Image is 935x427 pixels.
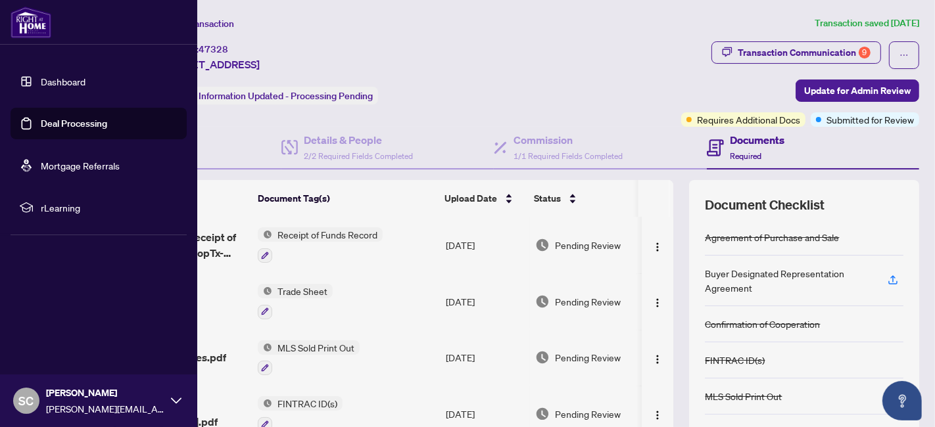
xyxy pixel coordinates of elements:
div: Confirmation of Cooperation [705,317,820,331]
div: Buyer Designated Representation Agreement [705,266,872,295]
th: Status [529,180,640,217]
span: 47328 [199,43,228,55]
span: Trade Sheet [272,284,333,298]
button: Logo [647,347,668,368]
button: Update for Admin Review [796,79,919,102]
span: MLS Sold Print Out [272,340,360,355]
img: Logo [652,410,663,420]
span: Submitted for Review [827,112,914,127]
th: Upload Date [439,180,529,217]
button: Logo [647,291,668,312]
span: Pending Review [555,407,621,421]
td: [DATE] [441,330,530,386]
div: Status: [163,87,378,104]
span: Information Updated - Processing Pending [199,90,373,102]
span: Pending Review [555,294,621,309]
span: Required [731,151,762,161]
span: FINTRAC ID(s) [272,396,343,411]
div: Agreement of Purchase and Sale [705,230,839,244]
img: Status Icon [258,340,272,355]
span: [PERSON_NAME] [46,386,164,400]
img: Status Icon [258,227,272,242]
img: Logo [652,298,663,308]
button: Open asap [882,381,922,420]
button: Status IconMLS Sold Print Out [258,340,360,376]
img: Status Icon [258,284,272,298]
th: Document Tag(s) [252,180,439,217]
button: Status IconReceipt of Funds Record [258,227,383,263]
span: [PERSON_NAME][EMAIL_ADDRESS][DOMAIN_NAME] [46,401,164,416]
td: [DATE] [441,217,530,273]
img: Document Status [535,294,550,309]
img: Status Icon [258,396,272,411]
button: Status IconTrade Sheet [258,284,333,319]
span: Pending Review [555,350,621,365]
article: Transaction saved [DATE] [815,16,919,31]
a: Deal Processing [41,118,107,129]
span: Pending Review [555,238,621,252]
button: Logo [647,403,668,424]
h4: Documents [731,132,785,148]
img: logo [11,7,51,38]
span: rLearning [41,200,178,215]
span: ellipsis [899,51,909,60]
span: [STREET_ADDRESS] [163,56,260,72]
span: SC [19,392,34,410]
div: FINTRAC ID(s) [705,353,765,367]
a: Dashboard [41,76,85,87]
div: MLS Sold Print Out [705,389,782,403]
span: Status [534,191,561,206]
td: [DATE] [441,273,530,330]
button: Transaction Communication9 [711,41,881,64]
h4: Details & People [304,132,414,148]
span: Requires Additional Docs [697,112,800,127]
a: Mortgage Referrals [41,160,120,171]
span: View Transaction [164,18,234,30]
span: 2/2 Required Fields Completed [304,151,414,161]
div: 9 [859,47,871,58]
img: Document Status [535,407,550,421]
span: Upload Date [444,191,497,206]
button: Logo [647,235,668,256]
img: Document Status [535,350,550,365]
h4: Commission [514,132,623,148]
img: Logo [652,354,663,365]
img: Document Status [535,238,550,252]
img: Logo [652,242,663,252]
span: Receipt of Funds Record [272,227,383,242]
span: Document Checklist [705,196,825,214]
span: 1/1 Required Fields Completed [514,151,623,161]
span: Update for Admin Review [804,80,911,101]
div: Transaction Communication [738,42,871,63]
